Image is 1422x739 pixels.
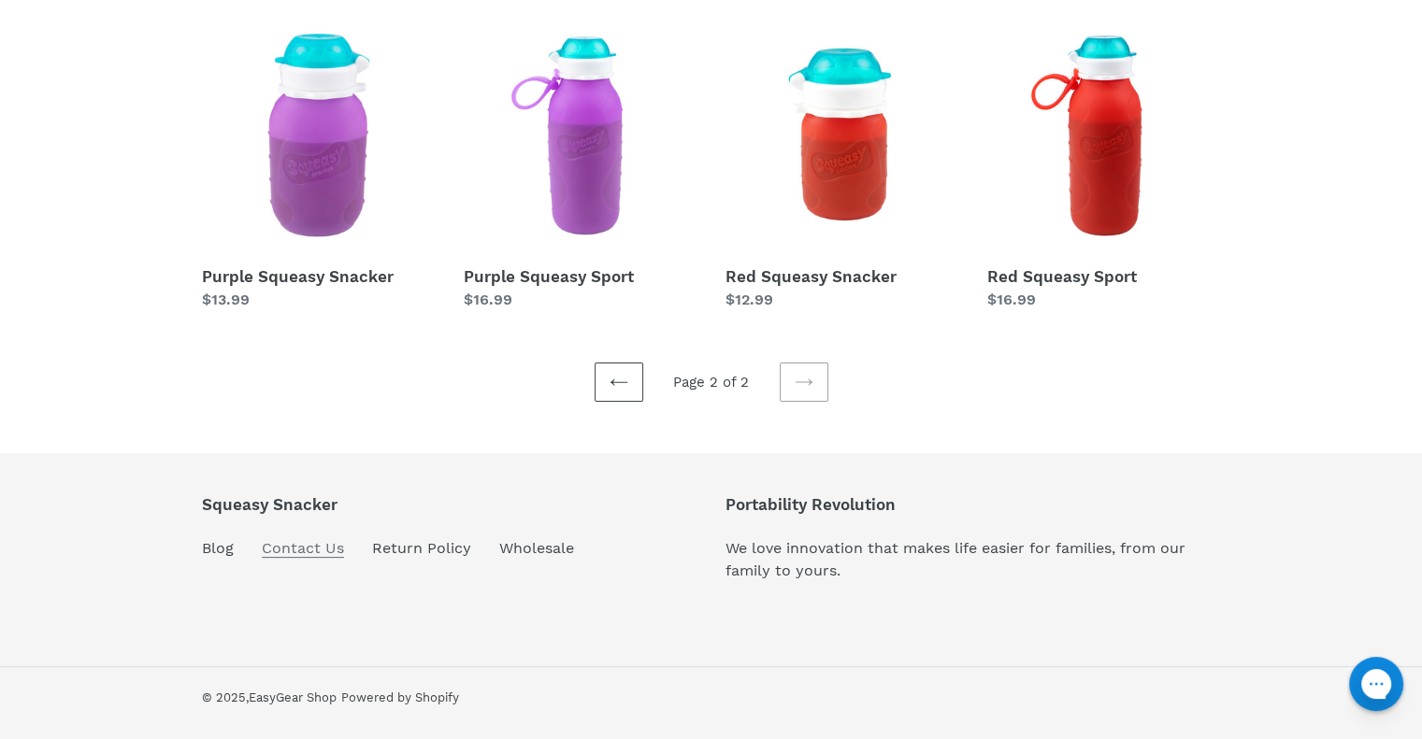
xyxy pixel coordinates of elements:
a: Powered by Shopify [341,690,459,704]
a: Wholesale [499,539,574,557]
p: Squeasy Snacker [202,495,574,514]
small: © 2025, [202,690,337,704]
p: Portability Revolution [725,495,1221,514]
li: Page 2 of 2 [648,372,775,393]
a: EasyGear Shop [249,690,337,704]
a: Contact Us [262,539,344,558]
a: Return Policy [372,539,471,557]
a: Blog [202,539,234,557]
p: We love innovation that makes life easier for families, from our family to yours. [725,537,1221,582]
